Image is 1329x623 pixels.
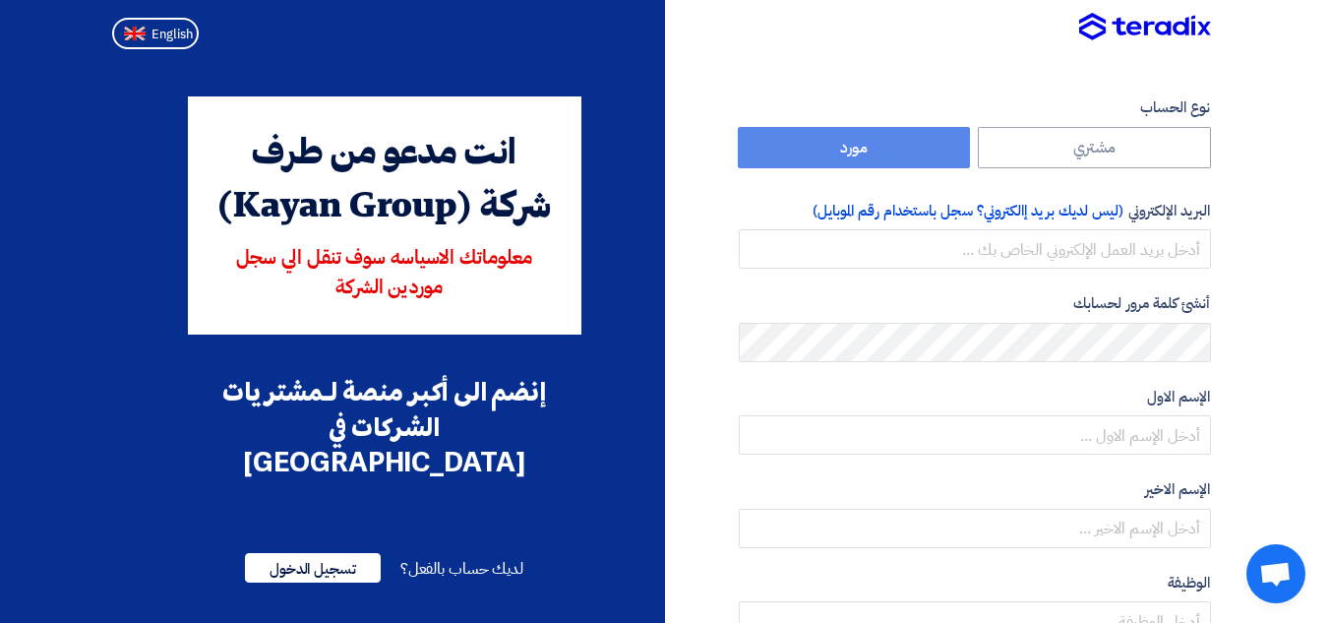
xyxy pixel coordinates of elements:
[188,374,581,480] div: إنضم الى أكبر منصة لـمشتريات الشركات في [GEOGRAPHIC_DATA]
[151,28,193,41] span: English
[739,478,1211,501] label: الإسم الاخير
[739,96,1211,119] label: نوع الحساب
[245,553,381,583] span: تسجيل الدخول
[739,292,1211,315] label: أنشئ كلمة مرور لحسابك
[738,127,971,168] label: مورد
[739,386,1211,408] label: الإسم الاول
[245,557,381,581] a: تسجيل الدخول
[112,18,199,49] button: English
[236,249,533,298] span: معلوماتك الاسياسه سوف تنقل الي سجل موردين الشركة
[739,509,1211,548] input: أدخل الإسم الاخير ...
[124,27,146,41] img: en-US.png
[978,127,1211,168] label: مشتري
[739,572,1211,594] label: الوظيفة
[739,415,1211,455] input: أدخل الإسم الاول ...
[739,229,1211,269] input: أدخل بريد العمل الإلكتروني الخاص بك ...
[1246,544,1305,603] div: Open chat
[739,200,1211,222] label: البريد الإلكتروني
[215,128,554,234] div: انت مدعو من طرف شركة (Kayan Group)
[1079,13,1211,42] img: Teradix logo
[400,557,523,581] span: لديك حساب بالفعل؟
[813,200,1124,221] span: (ليس لديك بريد إالكتروني؟ سجل باستخدام رقم الموبايل)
